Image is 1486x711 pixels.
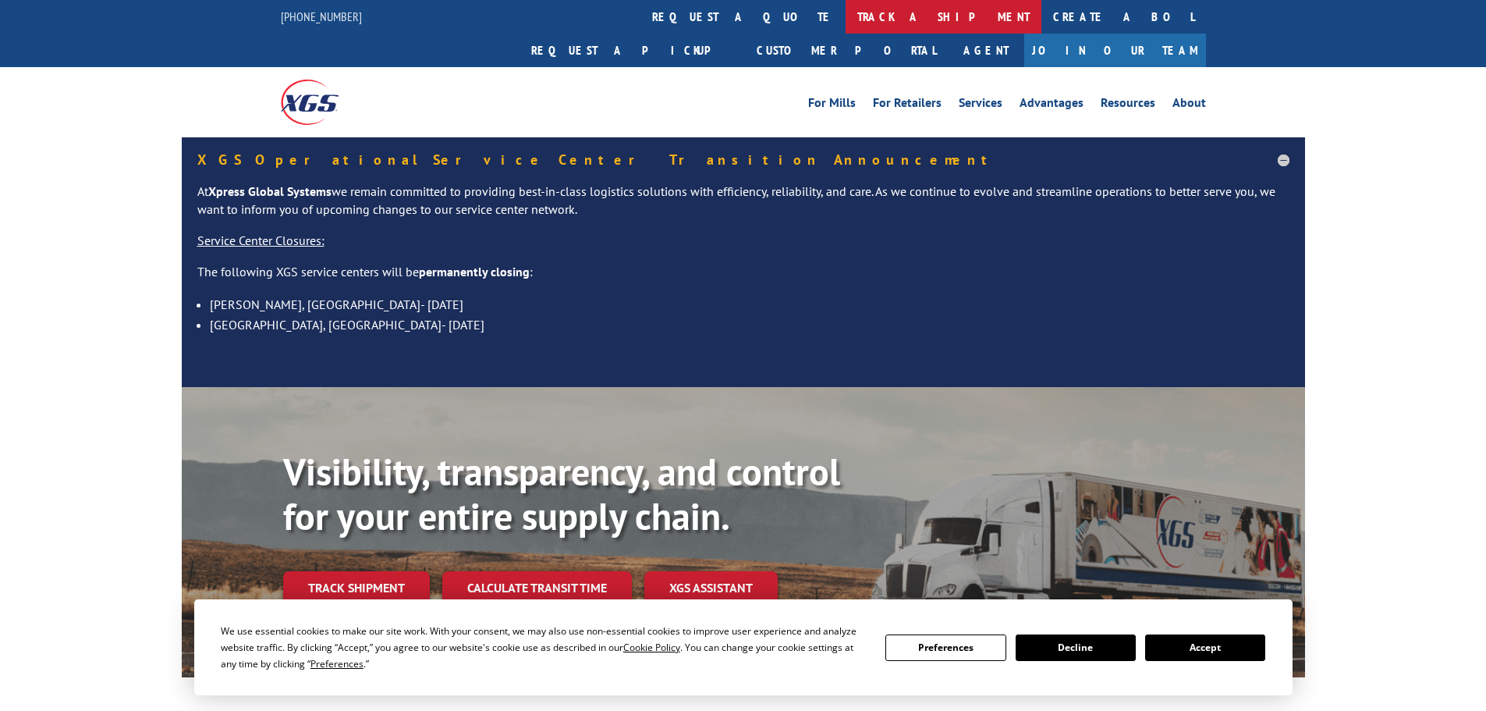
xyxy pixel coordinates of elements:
[885,635,1005,661] button: Preferences
[197,153,1289,167] h5: XGS Operational Service Center Transition Announcement
[197,263,1289,294] p: The following XGS service centers will be :
[745,34,948,67] a: Customer Portal
[281,9,362,24] a: [PHONE_NUMBER]
[1020,97,1083,114] a: Advantages
[1101,97,1155,114] a: Resources
[210,294,1289,315] li: [PERSON_NAME], [GEOGRAPHIC_DATA]- [DATE]
[644,571,778,605] a: XGS ASSISTANT
[210,315,1289,335] li: [GEOGRAPHIC_DATA], [GEOGRAPHIC_DATA]- [DATE]
[310,657,364,670] span: Preferences
[623,641,680,654] span: Cookie Policy
[873,97,942,114] a: For Retailers
[959,97,1002,114] a: Services
[283,571,430,604] a: Track shipment
[283,447,840,541] b: Visibility, transparency, and control for your entire supply chain.
[1172,97,1206,114] a: About
[808,97,856,114] a: For Mills
[1145,635,1265,661] button: Accept
[1016,635,1136,661] button: Decline
[194,599,1293,695] div: Cookie Consent Prompt
[948,34,1024,67] a: Agent
[442,571,632,605] a: Calculate transit time
[197,183,1289,233] p: At we remain committed to providing best-in-class logistics solutions with efficiency, reliabilit...
[208,183,332,199] strong: Xpress Global Systems
[221,623,867,672] div: We use essential cookies to make our site work. With your consent, we may also use non-essential ...
[520,34,745,67] a: Request a pickup
[1024,34,1206,67] a: Join Our Team
[197,233,325,248] u: Service Center Closures:
[419,264,530,279] strong: permanently closing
